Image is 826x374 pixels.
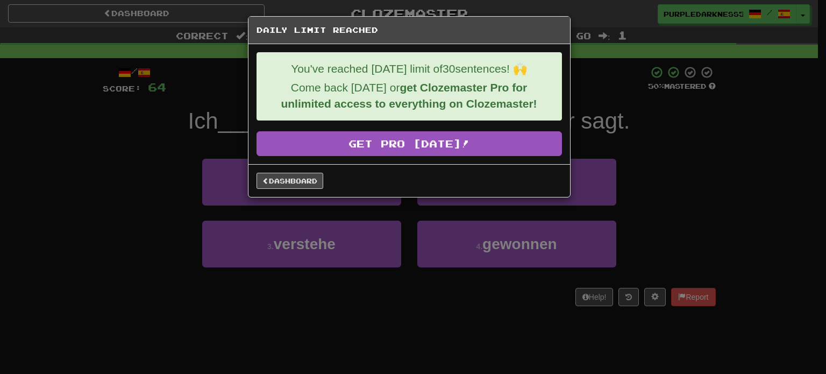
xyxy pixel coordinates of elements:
h5: Daily Limit Reached [257,25,562,36]
strong: get Clozemaster Pro for unlimited access to everything on Clozemaster! [281,81,537,110]
p: You've reached [DATE] limit of 30 sentences! 🙌 [265,61,553,77]
a: Dashboard [257,173,323,189]
a: Get Pro [DATE]! [257,131,562,156]
p: Come back [DATE] or [265,80,553,112]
